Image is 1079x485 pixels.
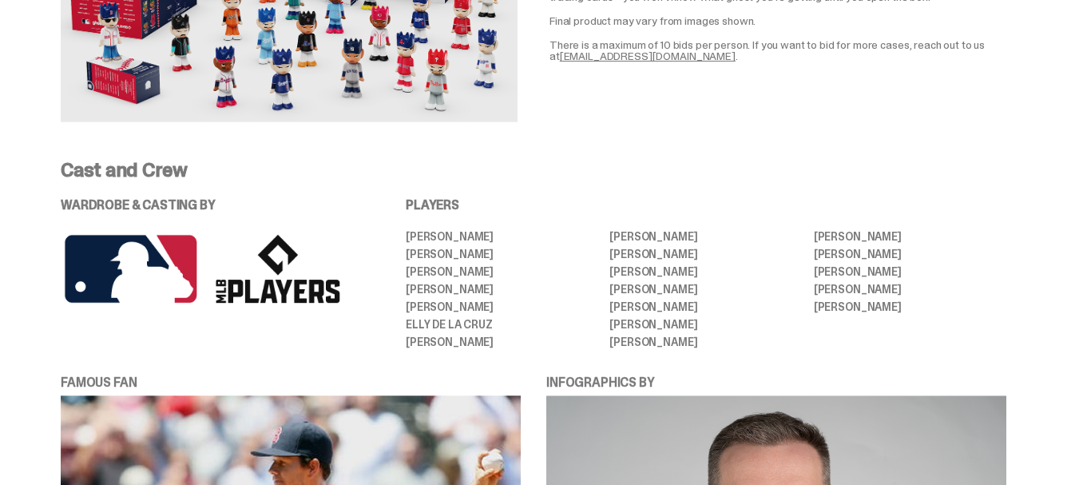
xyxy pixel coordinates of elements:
li: [PERSON_NAME] [609,336,802,348]
li: [PERSON_NAME] [814,231,1006,242]
li: [PERSON_NAME] [406,266,598,277]
li: [PERSON_NAME] [406,284,598,295]
li: [PERSON_NAME] [814,266,1006,277]
a: [EMAIL_ADDRESS][DOMAIN_NAME] [560,49,736,63]
li: [PERSON_NAME] [406,231,598,242]
p: Final product may vary from images shown. [549,15,1006,26]
p: Cast and Crew [61,161,1006,180]
li: [PERSON_NAME] [406,248,598,260]
li: [PERSON_NAME] [609,301,802,312]
li: [PERSON_NAME] [609,284,802,295]
li: [PERSON_NAME] [609,266,802,277]
li: [PERSON_NAME] [609,231,802,242]
li: [PERSON_NAME] [814,284,1006,295]
li: [PERSON_NAME] [814,301,1006,312]
p: There is a maximum of 10 bids per person. If you want to bid for more cases, reach out to us at . [549,39,1006,62]
li: [PERSON_NAME] [406,336,598,348]
li: [PERSON_NAME] [814,248,1006,260]
li: [PERSON_NAME] [609,248,802,260]
li: [PERSON_NAME] [406,301,598,312]
p: INFOGRAPHICS BY [546,376,1006,389]
p: PLAYERS [406,199,1006,212]
p: FAMOUS FAN [61,376,521,389]
li: [PERSON_NAME] [609,319,802,330]
p: WARDROBE & CASTING BY [61,199,361,212]
img: MLB%20logos.png [61,231,340,307]
li: Elly De La Cruz [406,319,598,330]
